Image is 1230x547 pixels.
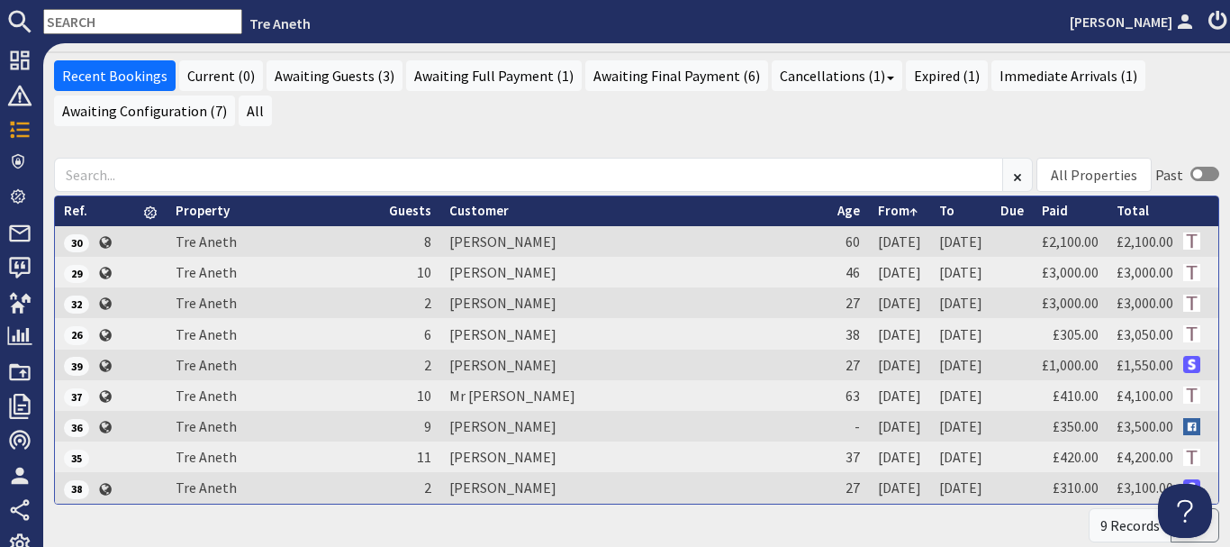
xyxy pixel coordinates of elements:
[1117,387,1173,405] a: £4,100.00
[424,325,431,343] span: 6
[424,356,431,374] span: 2
[828,442,869,472] td: 37
[1042,263,1099,281] a: £3,000.00
[440,350,828,380] td: [PERSON_NAME]
[64,387,89,405] a: 37
[424,417,431,435] span: 9
[417,263,431,281] span: 10
[1117,202,1149,219] a: Total
[869,318,930,349] td: [DATE]
[176,356,237,374] a: Tre Aneth
[1051,164,1137,186] div: All Properties
[440,472,828,503] td: [PERSON_NAME]
[176,417,237,435] a: Tre Aneth
[1183,295,1200,312] img: Referer: Tre Aneth
[267,60,402,91] a: Awaiting Guests (3)
[64,263,89,281] a: 29
[449,202,509,219] a: Customer
[1158,484,1212,538] iframe: Toggle Customer Support
[424,479,431,497] span: 2
[1053,448,1099,466] a: £420.00
[440,442,828,472] td: [PERSON_NAME]
[1070,11,1198,32] a: [PERSON_NAME]
[828,472,869,503] td: 27
[930,442,991,472] td: [DATE]
[1117,325,1173,343] a: £3,050.00
[64,265,89,283] span: 29
[440,226,828,257] td: [PERSON_NAME]
[64,324,89,342] a: 26
[64,202,87,219] a: Ref.
[54,96,235,126] a: Awaiting Configuration (7)
[1053,387,1099,405] a: £410.00
[828,318,869,349] td: 38
[440,257,828,287] td: [PERSON_NAME]
[878,202,918,219] a: From
[869,287,930,318] td: [DATE]
[406,60,582,91] a: Awaiting Full Payment (1)
[1183,356,1200,373] img: Referer: checkout.stripe.com
[930,257,991,287] td: [DATE]
[64,357,89,375] span: 39
[64,450,89,468] span: 35
[1117,294,1173,312] a: £3,000.00
[54,158,1003,192] input: Search...
[869,350,930,380] td: [DATE]
[869,442,930,472] td: [DATE]
[176,263,237,281] a: Tre Aneth
[1042,356,1099,374] a: £1,000.00
[64,234,89,252] span: 30
[1053,325,1099,343] a: £305.00
[64,448,89,466] a: 35
[43,9,242,34] input: SEARCH
[930,380,991,411] td: [DATE]
[64,479,89,497] a: 38
[176,448,237,466] a: Tre Aneth
[869,380,930,411] td: [DATE]
[991,196,1033,226] th: Due
[176,294,237,312] a: Tre Aneth
[930,318,991,349] td: [DATE]
[64,326,89,344] span: 26
[239,96,272,126] a: All
[64,388,89,406] span: 37
[1053,417,1099,435] a: £350.00
[1117,356,1173,374] a: £1,550.00
[939,202,954,219] a: To
[440,287,828,318] td: [PERSON_NAME]
[424,232,431,251] span: 8
[424,294,431,312] span: 2
[417,448,431,466] span: 11
[869,257,930,287] td: [DATE]
[1183,232,1200,250] img: Referer: Tre Aneth
[1155,164,1183,186] div: Past
[249,14,311,32] a: Tre Aneth
[869,411,930,442] td: [DATE]
[64,296,89,314] span: 32
[440,380,828,411] td: Mr [PERSON_NAME]
[1183,418,1200,435] img: Referer: Facebook
[1117,479,1173,497] a: £3,100.00
[906,60,988,91] a: Expired (1)
[64,294,89,312] a: 32
[64,480,89,498] span: 38
[64,417,89,435] a: 36
[828,287,869,318] td: 27
[1183,264,1200,281] img: Referer: Tre Aneth
[64,356,89,374] a: 39
[828,380,869,411] td: 63
[179,60,263,91] a: Current (0)
[1042,232,1099,251] a: £2,100.00
[828,350,869,380] td: 27
[1117,448,1173,466] a: £4,200.00
[991,60,1145,91] a: Immediate Arrivals (1)
[930,411,991,442] td: [DATE]
[1183,479,1200,497] img: Referer: checkout.stripe.com
[930,226,991,257] td: [DATE]
[1042,202,1068,219] a: Paid
[869,472,930,503] td: [DATE]
[1183,325,1200,342] img: Referer: Tre Aneth
[176,387,237,405] a: Tre Aneth
[1183,449,1200,466] img: Referer: Tre Aneth
[176,232,237,251] a: Tre Aneth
